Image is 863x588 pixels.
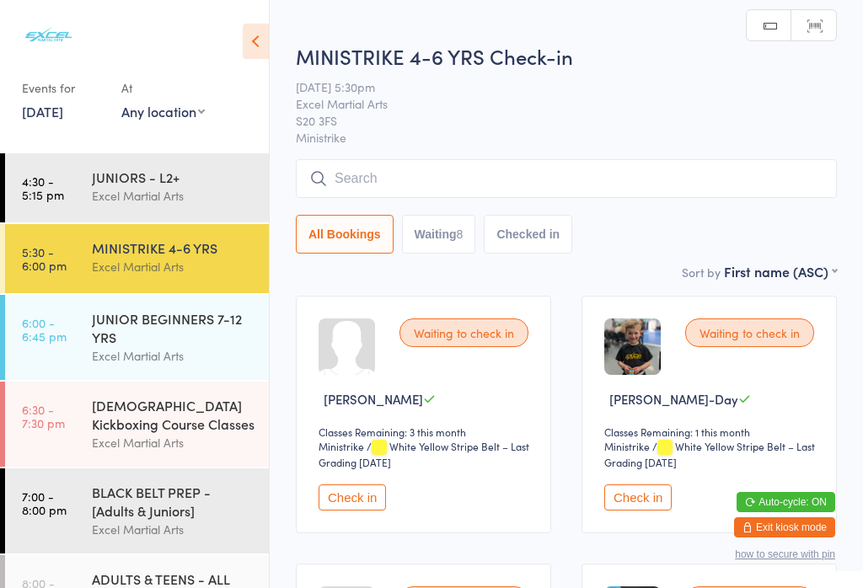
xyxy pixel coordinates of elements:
[296,215,394,254] button: All Bookings
[92,346,255,366] div: Excel Martial Arts
[22,489,67,516] time: 7:00 - 8:00 pm
[22,74,105,102] div: Events for
[682,264,721,281] label: Sort by
[5,295,269,380] a: 6:00 -6:45 pmJUNIOR BEGINNERS 7-12 YRSExcel Martial Arts
[604,484,672,510] button: Check in
[324,390,423,408] span: [PERSON_NAME]
[92,483,255,520] div: BLACK BELT PREP - [Adults & Juniors]
[609,390,738,408] span: [PERSON_NAME]-Day
[92,168,255,186] div: JUNIORS - L2+
[604,439,650,453] div: Ministrike
[92,520,255,539] div: Excel Martial Arts
[319,439,364,453] div: Ministrike
[484,215,572,254] button: Checked in
[92,186,255,206] div: Excel Martial Arts
[92,309,255,346] div: JUNIOR BEGINNERS 7-12 YRS
[121,74,205,102] div: At
[457,227,464,241] div: 8
[296,159,837,198] input: Search
[92,396,255,433] div: [DEMOGRAPHIC_DATA] Kickboxing Course Classes
[604,439,815,469] span: / White Yellow Stripe Belt – Last Grading [DATE]
[92,257,255,276] div: Excel Martial Arts
[737,492,835,512] button: Auto-cycle: ON
[319,484,386,510] button: Check in
[22,102,63,120] a: [DATE]
[17,13,80,57] img: Excel Martial Arts
[319,425,533,439] div: Classes Remaining: 3 this month
[5,468,269,553] a: 7:00 -8:00 pmBLACK BELT PREP - [Adults & Juniors]Excel Martial Arts
[399,318,528,347] div: Waiting to check in
[402,215,476,254] button: Waiting8
[685,318,814,347] div: Waiting to check in
[22,245,67,272] time: 5:30 - 6:00 pm
[22,316,67,343] time: 6:00 - 6:45 pm
[22,403,65,430] time: 6:30 - 7:30 pm
[22,174,64,201] time: 4:30 - 5:15 pm
[735,548,835,560] button: how to secure with pin
[5,153,269,222] a: 4:30 -5:15 pmJUNIORS - L2+Excel Martial Arts
[92,238,255,257] div: MINISTRIKE 4-6 YRS
[5,382,269,467] a: 6:30 -7:30 pm[DEMOGRAPHIC_DATA] Kickboxing Course ClassesExcel Martial Arts
[296,78,811,95] span: [DATE] 5:30pm
[92,433,255,452] div: Excel Martial Arts
[319,439,529,469] span: / White Yellow Stripe Belt – Last Grading [DATE]
[5,224,269,293] a: 5:30 -6:00 pmMINISTRIKE 4-6 YRSExcel Martial Arts
[734,517,835,537] button: Exit kiosk mode
[296,112,811,129] span: S20 3FS
[724,262,837,281] div: First name (ASC)
[296,129,837,146] span: Ministrike
[604,425,819,439] div: Classes Remaining: 1 this month
[604,318,661,375] img: image1744130585.png
[121,102,205,120] div: Any location
[296,95,811,112] span: Excel Martial Arts
[296,42,837,70] h2: MINISTRIKE 4-6 YRS Check-in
